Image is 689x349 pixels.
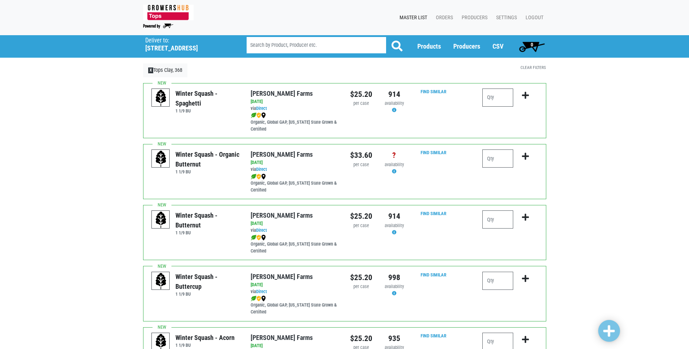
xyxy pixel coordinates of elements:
[145,44,228,52] h5: [STREET_ADDRESS]
[251,227,339,234] div: via
[175,272,240,291] div: Winter Squash - Buttercup
[251,90,313,97] a: [PERSON_NAME] Farms
[385,284,404,289] span: availability
[261,235,266,241] img: map_marker-0e94453035b3232a4d21701695807de9.png
[482,210,513,229] input: Qty
[350,89,372,100] div: $25.20
[256,296,261,301] img: safety-e55c860ca8c00a9c171001a62a92dabd.png
[251,334,313,341] a: [PERSON_NAME] Farms
[247,37,386,53] input: Search by Product, Producer etc.
[251,173,339,194] div: Organic, Global GAP, [US_STATE] State Grown & Certified
[143,5,194,20] img: 279edf242af8f9d49a69d9d2afa010fb.png
[251,159,339,166] div: [DATE]
[421,211,446,216] a: Find Similar
[350,333,372,344] div: $25.20
[251,273,313,280] a: [PERSON_NAME] Farms
[421,272,446,278] a: Find Similar
[385,100,404,106] span: availability
[175,333,235,342] div: Winter Squash - Acorn
[143,63,188,77] a: XTops Clay, 368
[520,65,546,70] a: Clear Filters
[251,282,339,288] div: [DATE]
[251,112,339,133] div: Organic, Global GAP, [US_STATE] State Grown & Certified
[421,150,446,155] a: Find Similar
[261,112,266,118] img: map_marker-0e94453035b3232a4d21701695807de9.png
[152,89,170,107] img: placeholder-variety-43d6402dacf2d531de610a020419775a.svg
[394,11,430,25] a: Master List
[251,98,339,105] div: [DATE]
[145,35,234,52] span: Tops Clay, 368 (8417 Oswego Rd, Baldwinsville, NY 13027, USA)
[453,42,480,50] a: Producers
[482,89,513,107] input: Qty
[251,234,339,255] div: Organic, Global GAP, [US_STATE] State Grown & Certified
[417,42,441,50] a: Products
[383,272,405,283] div: 998
[251,288,339,295] div: via
[256,289,267,294] a: Direct
[175,230,240,235] h6: 1 1/9 BU
[383,210,405,222] div: 914
[152,211,170,229] img: placeholder-variety-43d6402dacf2d531de610a020419775a.svg
[175,291,240,297] h6: 1 1/9 BU
[261,174,266,180] img: map_marker-0e94453035b3232a4d21701695807de9.png
[152,150,170,168] img: placeholder-variety-43d6402dacf2d531de610a020419775a.svg
[531,42,533,48] span: 0
[383,333,405,344] div: 935
[251,166,339,173] div: via
[175,210,240,230] div: Winter Squash - Butternut
[175,149,240,169] div: Winter Squash - Organic Butternut
[516,39,548,54] a: 0
[350,149,372,161] div: $33.60
[482,272,513,290] input: Qty
[490,11,520,25] a: Settings
[350,100,372,107] div: per case
[493,42,503,50] a: CSV
[175,169,240,174] h6: 1 1/9 BU
[251,105,339,112] div: via
[251,296,256,301] img: leaf-e5c59151409436ccce96b2ca1b28e03c.png
[175,108,240,114] h6: 1 1/9 BU
[482,149,513,168] input: Qty
[251,212,313,219] a: [PERSON_NAME] Farms
[251,295,339,316] div: Organic, Global GAP, [US_STATE] State Grown & Certified
[143,24,173,29] img: Powered by Big Wheelbarrow
[256,167,267,172] a: Direct
[256,174,261,180] img: safety-e55c860ca8c00a9c171001a62a92dabd.png
[256,106,267,111] a: Direct
[350,283,372,290] div: per case
[145,37,228,44] p: Deliver to:
[175,89,240,108] div: Winter Squash - Spaghetti
[350,161,372,168] div: per case
[350,272,372,283] div: $25.20
[421,89,446,94] a: Find Similar
[251,220,339,227] div: [DATE]
[385,162,404,167] span: availability
[251,174,256,180] img: leaf-e5c59151409436ccce96b2ca1b28e03c.png
[256,235,261,241] img: safety-e55c860ca8c00a9c171001a62a92dabd.png
[350,222,372,229] div: per case
[152,272,170,290] img: placeholder-variety-43d6402dacf2d531de610a020419775a.svg
[251,235,256,241] img: leaf-e5c59151409436ccce96b2ca1b28e03c.png
[148,67,154,73] span: X
[385,223,404,228] span: availability
[256,112,261,118] img: safety-e55c860ca8c00a9c171001a62a92dabd.png
[383,149,405,161] div: ?
[251,151,313,158] a: [PERSON_NAME] Farms
[520,11,546,25] a: Logout
[430,11,456,25] a: Orders
[175,342,235,348] h6: 1 1/9 BU
[256,227,267,233] a: Direct
[456,11,490,25] a: Producers
[421,333,446,338] a: Find Similar
[251,112,256,118] img: leaf-e5c59151409436ccce96b2ca1b28e03c.png
[383,89,405,100] div: 914
[261,296,266,301] img: map_marker-0e94453035b3232a4d21701695807de9.png
[350,210,372,222] div: $25.20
